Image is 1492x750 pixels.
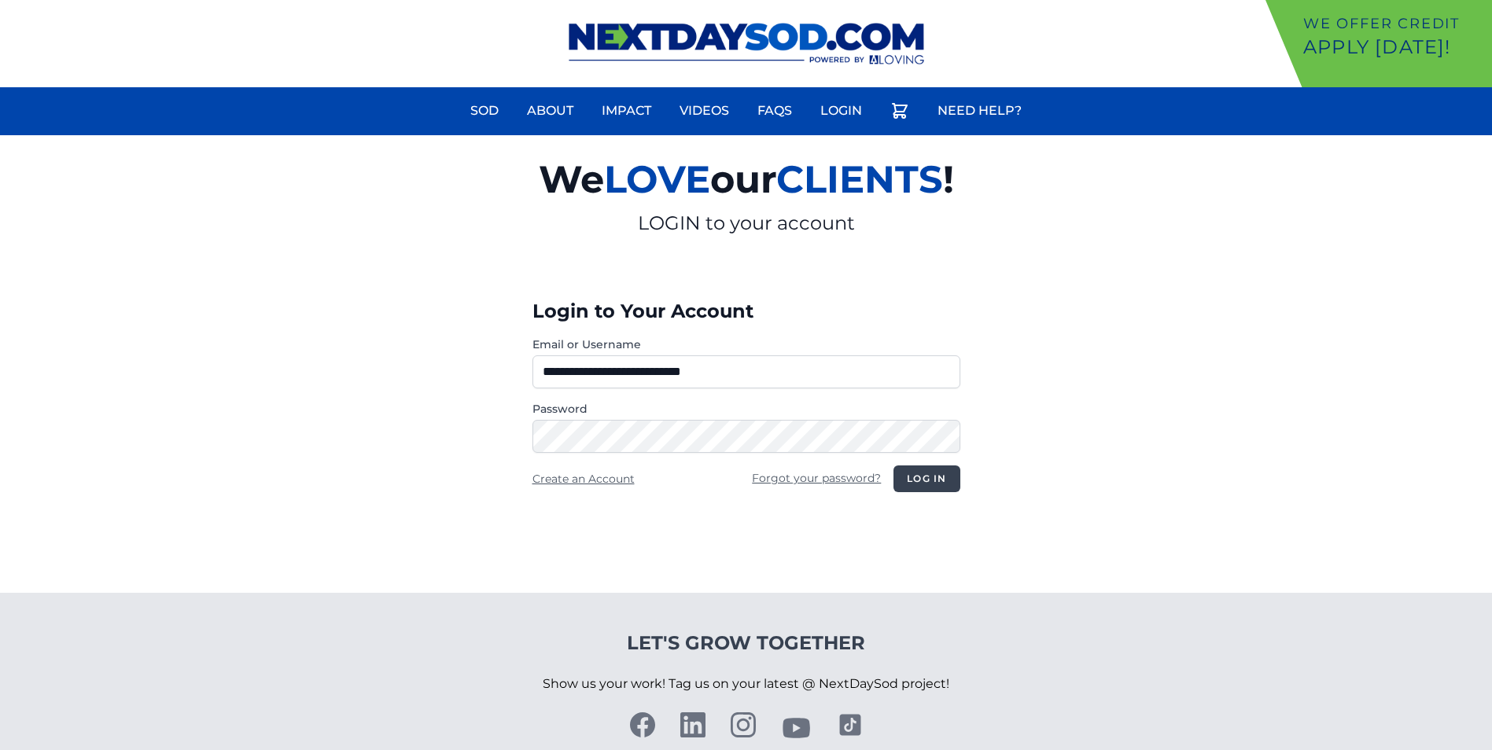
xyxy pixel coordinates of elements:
h2: We our ! [356,148,1136,211]
a: Create an Account [532,472,635,486]
p: LOGIN to your account [356,211,1136,236]
a: Impact [592,92,661,130]
a: Need Help? [928,92,1031,130]
label: Email or Username [532,336,960,352]
h4: Let's Grow Together [543,631,949,656]
p: Show us your work! Tag us on your latest @ NextDaySod project! [543,656,949,712]
button: Log in [893,465,960,492]
a: Forgot your password? [752,471,881,485]
a: Videos [670,92,739,130]
span: CLIENTS [776,156,943,202]
h3: Login to Your Account [532,299,960,324]
p: We offer Credit [1303,13,1486,35]
a: Login [811,92,871,130]
a: FAQs [748,92,801,130]
p: Apply [DATE]! [1303,35,1486,60]
a: Sod [461,92,508,130]
label: Password [532,401,960,417]
span: LOVE [604,156,710,202]
a: About [518,92,583,130]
